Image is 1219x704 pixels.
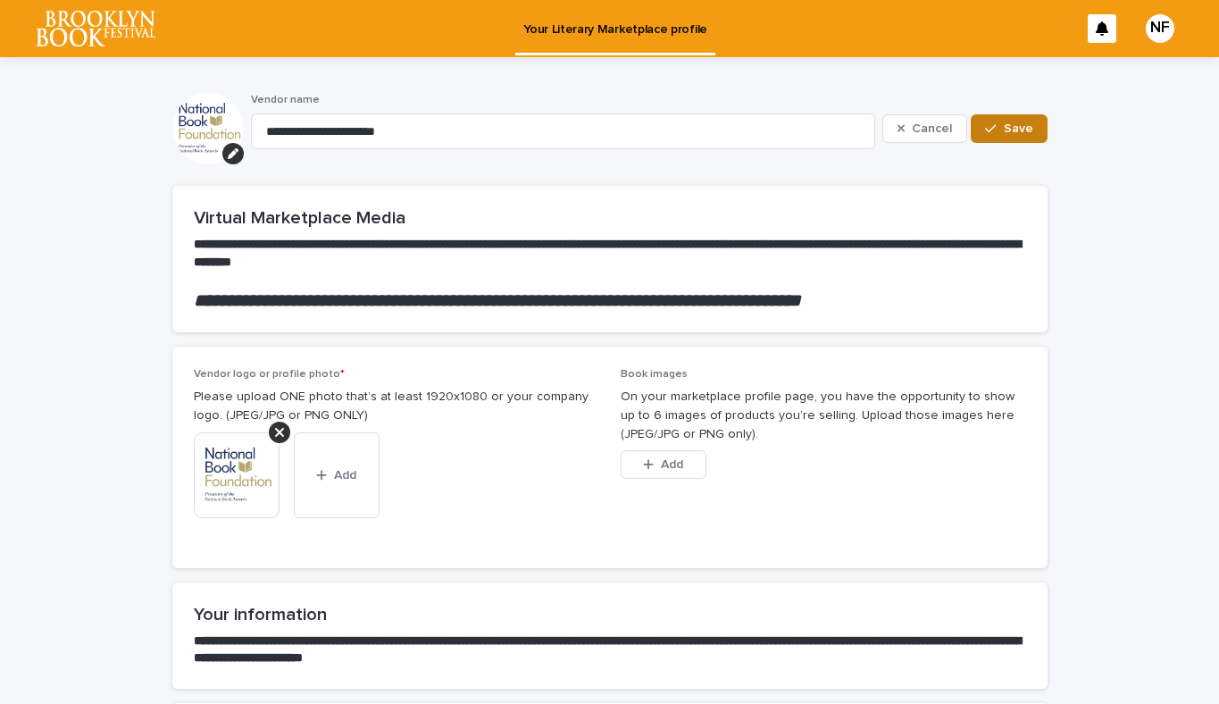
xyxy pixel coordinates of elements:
[36,11,155,46] img: l65f3yHPToSKODuEVUav
[194,207,1026,229] h2: Virtual Marketplace Media
[1146,14,1174,43] div: NF
[971,114,1047,143] button: Save
[621,450,706,479] button: Add
[882,114,968,143] button: Cancel
[251,95,320,105] span: Vendor name
[194,388,599,425] p: Please upload ONE photo that’s at least 1920x1080 or your company logo. (JPEG/JPG or PNG ONLY)
[334,469,356,482] span: Add
[194,604,1026,625] h2: Your information
[912,122,952,135] span: Cancel
[621,369,688,380] span: Book images
[194,369,345,380] span: Vendor logo or profile photo
[294,432,380,518] button: Add
[621,388,1026,443] p: On your marketplace profile page, you have the opportunity to show up to 6 images of products you...
[1004,122,1033,135] span: Save
[661,458,683,471] span: Add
